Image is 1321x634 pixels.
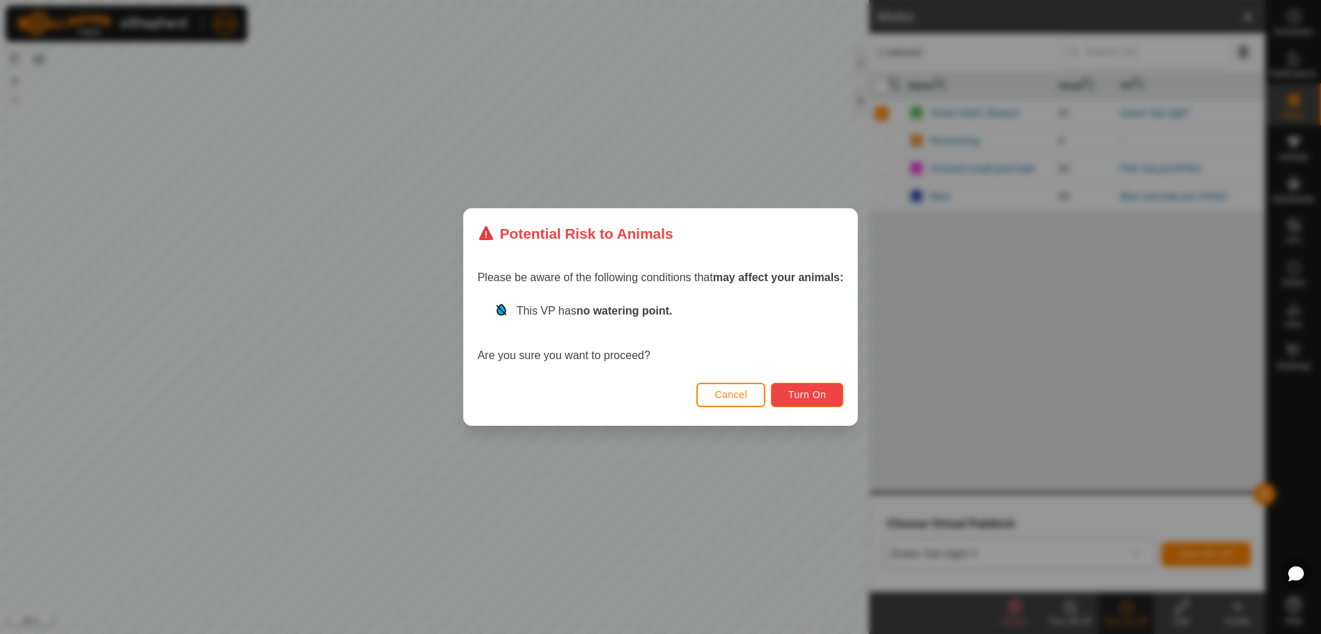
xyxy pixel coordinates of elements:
button: Cancel [696,383,765,407]
span: Cancel [714,389,747,400]
div: Are you sure you want to proceed? [478,303,844,364]
span: This VP has [517,305,673,317]
div: Potential Risk to Animals [478,223,673,244]
span: Turn On [788,389,826,400]
strong: no watering point. [577,305,673,317]
button: Turn On [771,383,843,407]
strong: may affect your animals: [713,271,844,283]
span: Please be aware of the following conditions that [478,271,844,283]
